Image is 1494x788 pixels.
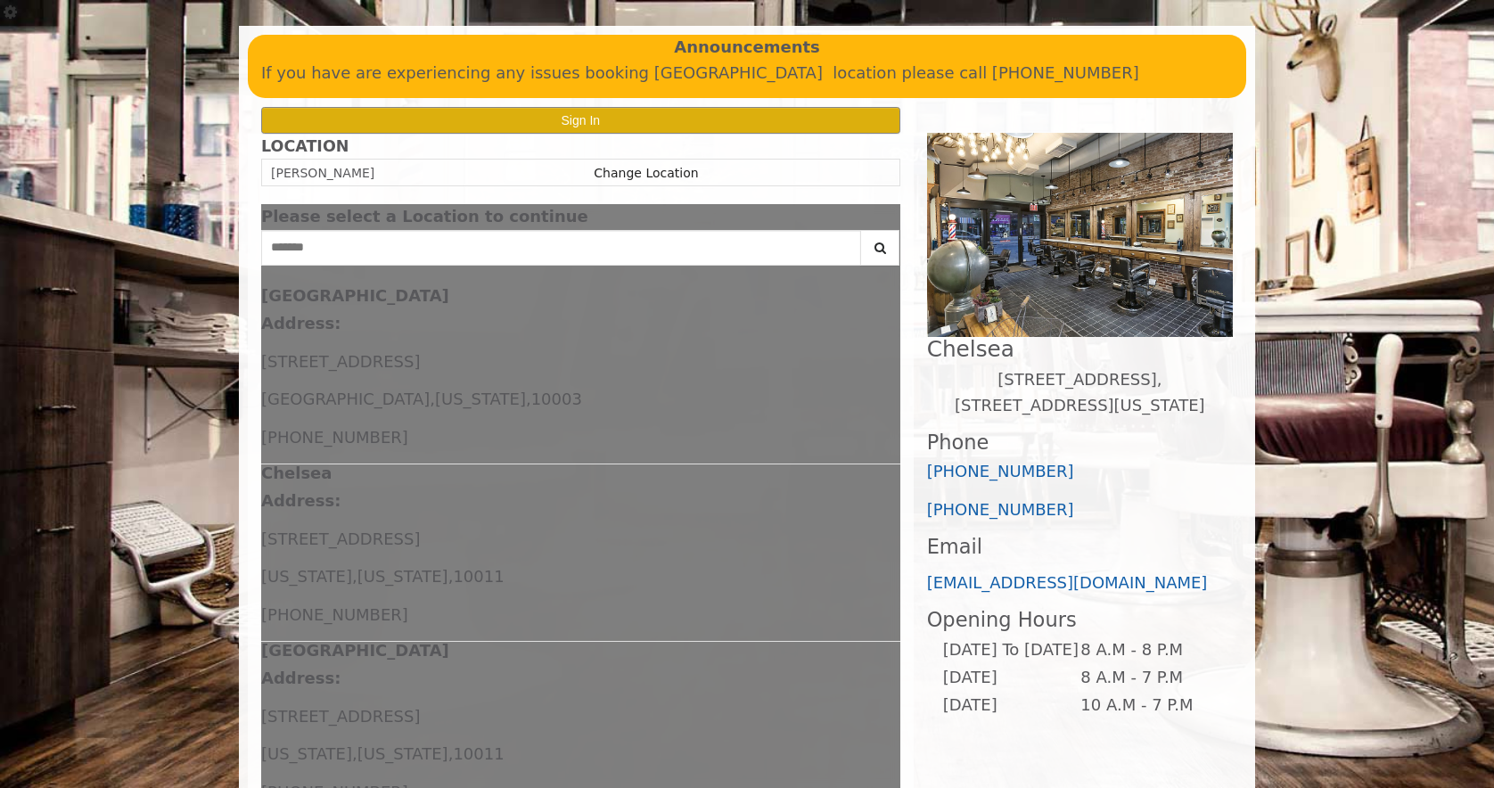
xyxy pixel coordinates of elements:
span: 10011 [453,744,504,763]
span: , [526,390,531,408]
span: , [430,390,435,408]
a: [PHONE_NUMBER] [927,462,1074,480]
span: [PHONE_NUMBER] [261,605,408,624]
input: Search Center [261,230,861,266]
a: [EMAIL_ADDRESS][DOMAIN_NAME] [927,573,1208,592]
td: 8 A.M - 8 P.M [1079,636,1218,664]
button: close dialog [874,211,900,223]
a: [PHONE_NUMBER] [927,500,1074,519]
span: , [448,567,454,586]
h2: Chelsea [927,337,1233,361]
span: [PHONE_NUMBER] [261,428,408,447]
span: [US_STATE] [357,744,448,763]
span: , [448,744,454,763]
span: 10011 [453,567,504,586]
b: Address: [261,314,341,332]
button: Sign In [261,107,900,133]
td: [DATE] [942,664,1079,692]
b: [GEOGRAPHIC_DATA] [261,286,449,305]
span: , [352,744,357,763]
h3: Phone [927,431,1233,454]
span: [STREET_ADDRESS] [261,352,420,371]
b: [GEOGRAPHIC_DATA] [261,641,449,660]
h3: Email [927,536,1233,558]
span: [US_STATE] [261,567,352,586]
span: Please select a Location to continue [261,207,588,226]
td: 8 A.M - 7 P.M [1079,664,1218,692]
span: [GEOGRAPHIC_DATA] [261,390,430,408]
span: [STREET_ADDRESS] [261,707,420,726]
span: [STREET_ADDRESS] [261,529,420,548]
a: Change Location [594,166,698,180]
b: Chelsea [261,464,332,482]
span: , [352,567,357,586]
div: Center Select [261,230,900,275]
p: If you have are experiencing any issues booking [GEOGRAPHIC_DATA] location please call [PHONE_NUM... [261,61,1233,86]
span: 10003 [531,390,582,408]
span: [PERSON_NAME] [271,166,374,180]
td: 10 A.M - 7 P.M [1079,692,1218,719]
td: [DATE] [942,692,1079,719]
p: [STREET_ADDRESS],[STREET_ADDRESS][US_STATE] [927,367,1233,419]
span: [US_STATE] [435,390,526,408]
td: [DATE] To [DATE] [942,636,1079,664]
span: [US_STATE] [261,744,352,763]
span: [US_STATE] [357,567,448,586]
b: Address: [261,669,341,687]
i: Search button [870,242,891,254]
b: Announcements [674,35,820,61]
b: LOCATION [261,137,349,155]
h3: Opening Hours [927,609,1233,631]
b: Address: [261,491,341,510]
